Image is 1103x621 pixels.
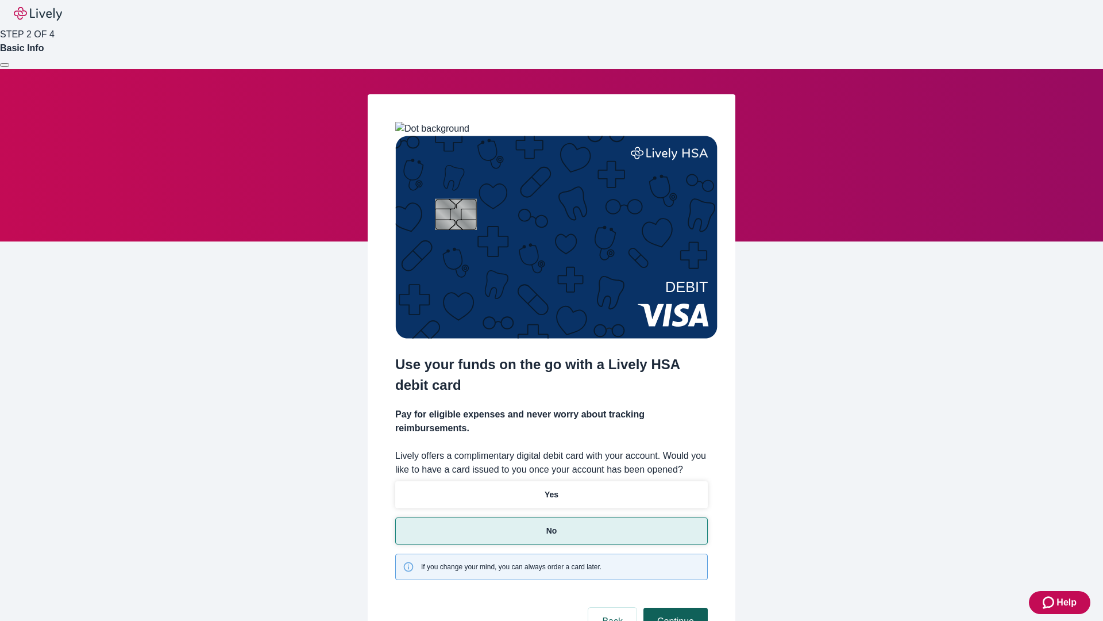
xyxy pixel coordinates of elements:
button: Yes [395,481,708,508]
svg: Zendesk support icon [1043,596,1056,609]
span: If you change your mind, you can always order a card later. [421,562,601,572]
h2: Use your funds on the go with a Lively HSA debit card [395,354,708,396]
label: Lively offers a complimentary digital debit card with your account. Would you like to have a card... [395,449,708,477]
p: No [546,525,557,537]
button: No [395,517,708,545]
span: Help [1056,596,1077,609]
img: Lively [14,7,62,21]
img: Dot background [395,122,469,136]
p: Yes [545,489,558,501]
img: Debit card [395,136,718,339]
button: Zendesk support iconHelp [1029,591,1090,614]
h4: Pay for eligible expenses and never worry about tracking reimbursements. [395,408,708,435]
